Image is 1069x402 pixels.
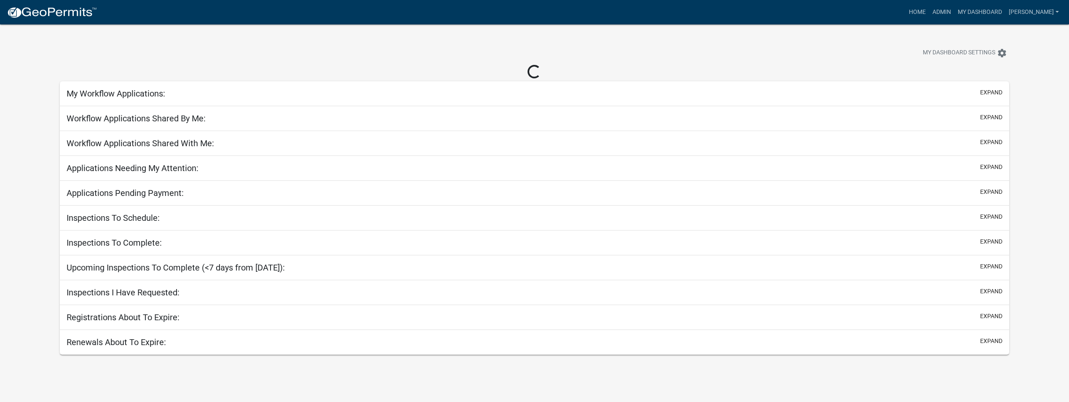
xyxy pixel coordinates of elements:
h5: Inspections To Complete: [67,238,162,248]
button: expand [980,113,1002,122]
button: expand [980,262,1002,271]
button: My Dashboard Settingssettings [916,45,1014,61]
h5: Workflow Applications Shared By Me: [67,113,206,123]
a: Home [906,4,929,20]
h5: Registrations About To Expire: [67,312,180,322]
button: expand [980,188,1002,196]
button: expand [980,163,1002,172]
h5: Applications Pending Payment: [67,188,184,198]
button: expand [980,212,1002,221]
h5: Workflow Applications Shared With Me: [67,138,214,148]
button: expand [980,138,1002,147]
h5: Inspections I Have Requested: [67,287,180,297]
button: expand [980,237,1002,246]
h5: My Workflow Applications: [67,88,165,99]
h5: Upcoming Inspections To Complete (<7 days from [DATE]): [67,263,285,273]
span: My Dashboard Settings [923,48,995,58]
h5: Inspections To Schedule: [67,213,160,223]
h5: Applications Needing My Attention: [67,163,198,173]
button: expand [980,337,1002,346]
a: [PERSON_NAME] [1005,4,1062,20]
h5: Renewals About To Expire: [67,337,166,347]
button: expand [980,312,1002,321]
button: expand [980,88,1002,97]
a: My Dashboard [954,4,1005,20]
i: settings [997,48,1007,58]
a: Admin [929,4,954,20]
button: expand [980,287,1002,296]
